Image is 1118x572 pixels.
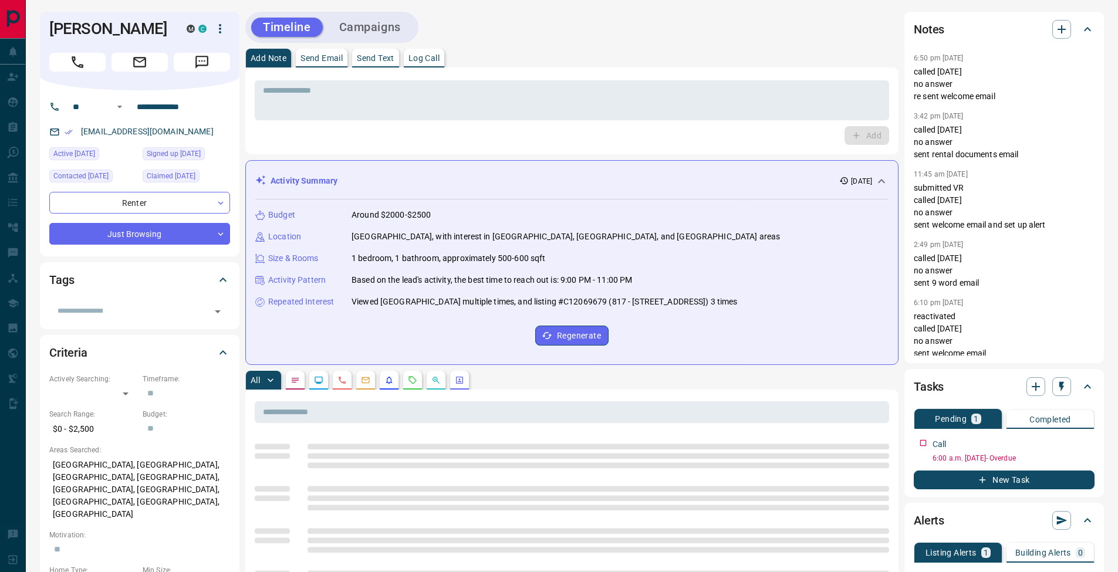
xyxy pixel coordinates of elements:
h2: Notes [914,20,944,39]
svg: Calls [337,375,347,385]
span: Call [49,53,106,72]
svg: Notes [291,375,300,385]
p: Actively Searching: [49,374,137,384]
button: Open [113,100,127,114]
p: Location [268,231,301,243]
p: submitted VR called [DATE] no answer sent welcome email and set up alert [914,182,1095,231]
div: Wed Dec 29 2021 [143,147,230,164]
p: Activity Pattern [268,274,326,286]
p: reactivated called [DATE] no answer sent welcome email [914,310,1095,360]
p: All [251,376,260,384]
div: Renter [49,192,230,214]
p: called [DATE] no answer re sent welcome email [914,66,1095,103]
div: Alerts [914,506,1095,534]
p: Budget [268,209,295,221]
p: Search Range: [49,409,137,419]
p: Log Call [408,54,440,62]
div: Criteria [49,339,230,367]
svg: Listing Alerts [384,375,394,385]
svg: Lead Browsing Activity [314,375,323,385]
div: Notes [914,15,1095,43]
div: Activity Summary[DATE] [255,170,889,192]
button: Regenerate [535,326,609,346]
svg: Emails [361,375,370,385]
div: Sat Aug 23 2025 [49,147,137,164]
p: Activity Summary [271,175,337,187]
h1: [PERSON_NAME] [49,19,169,38]
svg: Opportunities [431,375,441,385]
button: Timeline [251,18,323,37]
svg: Agent Actions [455,375,464,385]
p: Based on the lead's activity, the best time to reach out is: 9:00 PM - 11:00 PM [352,274,632,286]
p: Viewed [GEOGRAPHIC_DATA] multiple times, and listing #C12069679 (817 - [STREET_ADDRESS]) 3 times [352,296,738,308]
p: Around $2000-$2500 [352,209,431,221]
h2: Criteria [49,343,87,362]
h2: Alerts [914,511,944,530]
p: Motivation: [49,530,230,540]
p: Completed [1029,415,1071,424]
span: Email [112,53,168,72]
div: Just Browsing [49,223,230,245]
p: Size & Rooms [268,252,319,265]
p: 3:42 pm [DATE] [914,112,964,120]
div: condos.ca [198,25,207,33]
p: 11:45 am [DATE] [914,170,968,178]
p: 6:00 a.m. [DATE] - Overdue [933,453,1095,463]
p: Listing Alerts [926,549,977,557]
p: [GEOGRAPHIC_DATA], [GEOGRAPHIC_DATA], [GEOGRAPHIC_DATA], [GEOGRAPHIC_DATA], [GEOGRAPHIC_DATA], [G... [49,455,230,524]
p: Add Note [251,54,286,62]
p: Pending [935,415,967,423]
a: [EMAIL_ADDRESS][DOMAIN_NAME] [81,127,214,136]
p: Budget: [143,409,230,419]
p: called [DATE] no answer sent rental documents email [914,124,1095,161]
p: 1 [984,549,988,557]
span: Signed up [DATE] [147,148,201,160]
p: Send Text [357,54,394,62]
h2: Tasks [914,377,944,396]
p: Areas Searched: [49,445,230,455]
p: Repeated Interest [268,296,334,308]
p: called [DATE] no answer sent 9 word email [914,252,1095,289]
span: Message [174,53,230,72]
div: Thu Aug 28 2025 [49,170,137,186]
div: Tags [49,266,230,294]
button: Campaigns [327,18,413,37]
p: Timeframe: [143,374,230,384]
p: [DATE] [851,176,872,187]
div: Tasks [914,373,1095,401]
svg: Email Verified [65,128,73,136]
button: Open [210,303,226,320]
p: 6:10 pm [DATE] [914,299,964,307]
span: Claimed [DATE] [147,170,195,182]
span: Contacted [DATE] [53,170,109,182]
p: 0 [1078,549,1083,557]
p: 6:50 pm [DATE] [914,54,964,62]
div: mrloft.ca [187,25,195,33]
p: 1 [974,415,978,423]
svg: Requests [408,375,417,385]
div: Fri Aug 05 2022 [143,170,230,186]
p: 1 bedroom, 1 bathroom, approximately 500-600 sqft [352,252,545,265]
p: [GEOGRAPHIC_DATA], with interest in [GEOGRAPHIC_DATA], [GEOGRAPHIC_DATA], and [GEOGRAPHIC_DATA] a... [352,231,780,243]
p: 2:49 pm [DATE] [914,241,964,249]
p: Building Alerts [1015,549,1071,557]
p: Call [933,438,947,451]
p: $0 - $2,500 [49,419,137,439]
span: Active [DATE] [53,148,95,160]
h2: Tags [49,270,74,289]
p: Send Email [300,54,343,62]
button: New Task [914,471,1095,489]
